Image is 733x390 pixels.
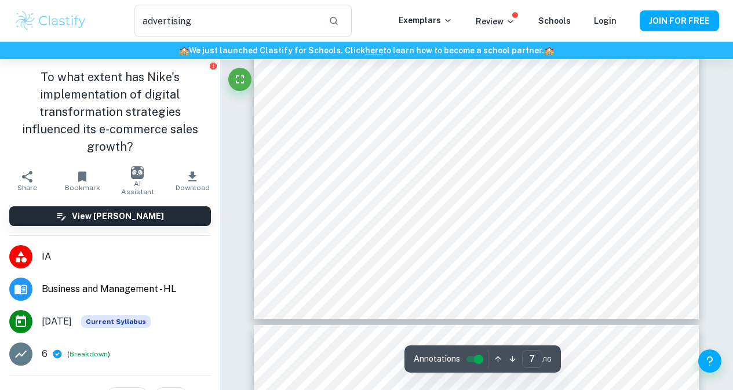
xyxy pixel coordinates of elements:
span: [DATE] [42,315,72,329]
a: Schools [538,16,571,25]
span: Business and Management - HL [42,282,211,296]
p: Review [476,15,515,28]
button: Report issue [209,61,218,70]
span: ( ) [67,349,110,360]
input: Search for any exemplars... [134,5,320,37]
button: AI Assistant [110,165,165,197]
button: JOIN FOR FREE [640,10,719,31]
a: here [365,46,383,55]
img: Clastify logo [14,9,87,32]
button: Breakdown [70,349,108,359]
p: Exemplars [399,14,453,27]
span: / 16 [542,354,552,365]
div: This exemplar is based on the current syllabus. Feel free to refer to it for inspiration/ideas wh... [81,315,151,328]
h1: To what extent has Nike's implementation of digital transformation strategies influenced its e-co... [9,68,211,155]
span: Annotations [414,353,460,365]
span: 🏫 [179,46,189,55]
button: View [PERSON_NAME] [9,206,211,226]
button: Bookmark [55,165,110,197]
span: Share [17,184,37,192]
h6: View [PERSON_NAME] [72,210,164,223]
h6: We just launched Clastify for Schools. Click to learn how to become a school partner. [2,44,731,57]
button: Download [165,165,220,197]
span: Bookmark [65,184,100,192]
span: Download [176,184,210,192]
button: Fullscreen [228,68,251,91]
span: Current Syllabus [81,315,151,328]
span: 🏫 [544,46,554,55]
p: 6 [42,347,48,361]
span: AI Assistant [117,180,158,196]
a: Login [594,16,617,25]
span: IA [42,250,211,264]
img: AI Assistant [131,166,144,179]
button: Help and Feedback [698,349,721,373]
